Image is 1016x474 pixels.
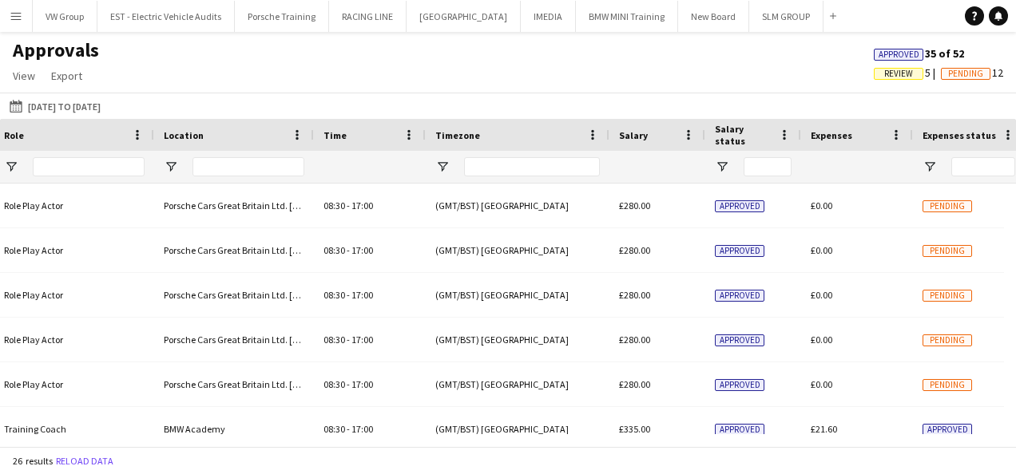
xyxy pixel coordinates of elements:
[811,289,832,301] span: £0.00
[426,228,609,272] div: (GMT/BST) [GEOGRAPHIC_DATA]
[347,289,350,301] span: -
[351,199,373,211] span: 17:00
[811,199,832,211] span: £0.00
[951,157,1015,176] input: Expenses status Filter Input
[744,157,792,176] input: Salary status Filter Input
[6,65,42,86] a: View
[154,362,314,406] div: Porsche Cars Great Britain Ltd. [STREET_ADDRESS]
[811,244,832,256] span: £0.00
[154,184,314,227] div: Porsche Cars Great Britain Ltd. [STREET_ADDRESS]
[235,1,329,32] button: Porsche Training
[715,160,729,174] button: Open Filter Menu
[351,289,373,301] span: 17:00
[51,69,82,83] span: Export
[164,160,178,174] button: Open Filter Menu
[874,46,964,61] span: 35 of 52
[323,199,345,211] span: 08:30
[715,424,764,436] span: Approved
[879,49,919,60] span: Approved
[351,378,373,390] span: 17:00
[884,69,913,79] span: Review
[351,244,373,256] span: 17:00
[426,362,609,406] div: (GMT/BST) [GEOGRAPHIC_DATA]
[154,228,314,272] div: Porsche Cars Great Britain Ltd. [STREET_ADDRESS]
[923,424,972,436] span: Approved
[715,334,764,346] span: Approved
[13,69,35,83] span: View
[619,129,648,141] span: Salary
[426,184,609,227] div: (GMT/BST) [GEOGRAPHIC_DATA]
[97,1,235,32] button: EST - Electric Vehicle Audits
[426,273,609,317] div: (GMT/BST) [GEOGRAPHIC_DATA]
[53,452,117,470] button: Reload data
[323,334,345,346] span: 08:30
[811,423,837,435] span: £21.60
[576,1,678,32] button: BMW MINI Training
[619,334,650,346] span: £280.00
[715,200,764,212] span: Approved
[347,244,350,256] span: -
[923,379,972,391] span: Pending
[715,245,764,257] span: Approved
[941,65,1003,80] span: 12
[351,423,373,435] span: 17:00
[154,407,314,451] div: BMW Academy
[45,65,89,86] a: Export
[4,129,24,141] span: Role
[715,123,772,147] span: Salary status
[619,378,650,390] span: £280.00
[678,1,749,32] button: New Board
[874,65,941,80] span: 5
[323,423,345,435] span: 08:30
[426,318,609,361] div: (GMT/BST) [GEOGRAPHIC_DATA]
[948,69,983,79] span: Pending
[323,129,347,141] span: Time
[923,245,972,257] span: Pending
[154,318,314,361] div: Porsche Cars Great Britain Ltd. [STREET_ADDRESS]
[6,97,104,116] button: [DATE] to [DATE]
[521,1,576,32] button: IMEDIA
[33,1,97,32] button: VW Group
[323,244,345,256] span: 08:30
[192,157,304,176] input: Location Filter Input
[923,200,972,212] span: Pending
[351,334,373,346] span: 17:00
[619,199,650,211] span: £280.00
[749,1,824,32] button: SLM GROUP
[4,160,18,174] button: Open Filter Menu
[347,378,350,390] span: -
[619,423,650,435] span: £335.00
[923,129,996,141] span: Expenses status
[715,290,764,302] span: Approved
[811,334,832,346] span: £0.00
[435,160,450,174] button: Open Filter Menu
[323,378,345,390] span: 08:30
[435,129,480,141] span: Timezone
[619,244,650,256] span: £280.00
[811,129,852,141] span: Expenses
[323,289,345,301] span: 08:30
[347,334,350,346] span: -
[154,273,314,317] div: Porsche Cars Great Britain Ltd. [STREET_ADDRESS]
[329,1,407,32] button: RACING LINE
[923,290,972,302] span: Pending
[407,1,521,32] button: [GEOGRAPHIC_DATA]
[426,407,609,451] div: (GMT/BST) [GEOGRAPHIC_DATA]
[464,157,600,176] input: Timezone Filter Input
[164,129,204,141] span: Location
[347,199,350,211] span: -
[715,379,764,391] span: Approved
[619,289,650,301] span: £280.00
[811,378,832,390] span: £0.00
[347,423,350,435] span: -
[923,334,972,346] span: Pending
[33,157,145,176] input: Role Filter Input
[923,160,937,174] button: Open Filter Menu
